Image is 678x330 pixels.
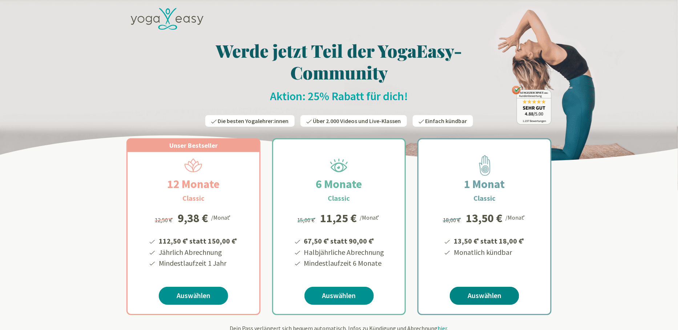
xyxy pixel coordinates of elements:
li: 13,50 € statt 18,00 € [453,235,525,247]
div: 9,38 € [178,212,208,224]
div: 11,25 € [320,212,357,224]
h2: Aktion: 25% Rabatt für dich! [126,89,552,103]
span: Über 2.000 Videos und Live-Klassen [313,117,401,125]
div: 13,50 € [466,212,503,224]
span: Einfach kündbar [425,117,467,125]
h3: Classic [473,193,496,204]
h3: Classic [328,193,350,204]
div: /Monat [505,212,526,222]
img: ausgezeichnet_badge.png [512,86,552,125]
span: Die besten Yogalehrer:innen [218,117,289,125]
li: Mindestlaufzeit 6 Monate [303,258,384,269]
li: Jährlich Abrechnung [158,247,238,258]
li: Mindestlaufzeit 1 Jahr [158,258,238,269]
h3: Classic [182,193,205,204]
span: 18,00 € [443,216,462,224]
span: Unser Bestseller [169,141,218,150]
h1: Werde jetzt Teil der YogaEasy-Community [126,40,552,83]
h2: 1 Monat [447,175,522,193]
li: 112,50 € statt 150,00 € [158,235,238,247]
div: /Monat [360,212,381,222]
h2: 12 Monate [150,175,237,193]
span: 12,50 € [155,216,174,224]
li: Monatlich kündbar [453,247,525,258]
span: 15,00 € [298,216,317,224]
a: Auswählen [159,287,228,305]
div: /Monat [211,212,232,222]
li: Halbjährliche Abrechnung [303,247,384,258]
a: Auswählen [304,287,374,305]
li: 67,50 € statt 90,00 € [303,235,384,247]
h2: 6 Monate [299,175,380,193]
a: Auswählen [450,287,519,305]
